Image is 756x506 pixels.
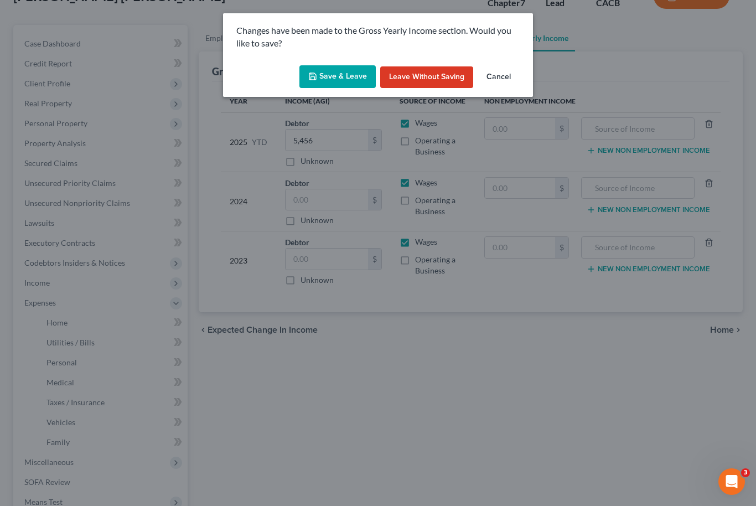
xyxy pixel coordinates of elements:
[299,65,376,89] button: Save & Leave
[718,468,745,495] iframe: Intercom live chat
[236,24,520,50] p: Changes have been made to the Gross Yearly Income section. Would you like to save?
[380,66,473,89] button: Leave without Saving
[478,66,520,89] button: Cancel
[741,468,750,477] span: 3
